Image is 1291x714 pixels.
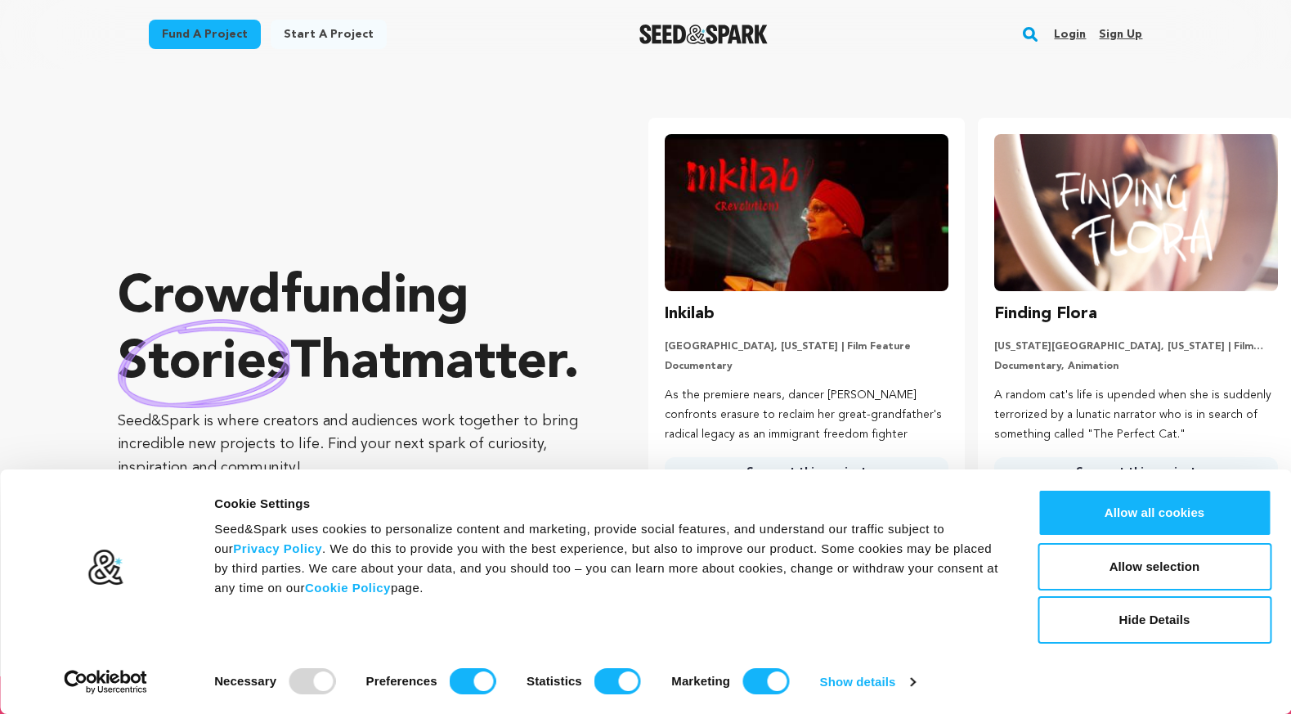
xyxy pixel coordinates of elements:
img: logo [87,549,124,586]
a: Support this project [994,457,1278,487]
strong: Statistics [527,674,582,688]
legend: Consent Selection [213,662,214,662]
div: Seed&Spark uses cookies to personalize content and marketing, provide social features, and unders... [214,519,1001,598]
a: Support this project [665,457,948,487]
a: Sign up [1099,21,1142,47]
img: Finding Flora image [994,134,1278,291]
p: Documentary [665,360,948,373]
a: Seed&Spark Homepage [639,25,768,44]
strong: Marketing [671,674,730,688]
h3: Inkilab [665,301,715,327]
img: Inkilab image [665,134,948,291]
p: A random cat's life is upended when she is suddenly terrorized by a lunatic narrator who is in se... [994,386,1278,444]
p: As the premiere nears, dancer [PERSON_NAME] confronts erasure to reclaim her great-grandfather's ... [665,386,948,444]
a: Cookie Policy [305,581,391,595]
a: Usercentrics Cookiebot - opens in a new window [34,670,177,694]
button: Hide Details [1038,596,1271,644]
strong: Necessary [214,674,276,688]
a: Fund a project [149,20,261,49]
strong: Preferences [366,674,437,688]
h3: Finding Flora [994,301,1097,327]
a: Login [1054,21,1086,47]
p: Documentary, Animation [994,360,1278,373]
p: [US_STATE][GEOGRAPHIC_DATA], [US_STATE] | Film Short [994,340,1278,353]
button: Allow selection [1038,543,1271,591]
div: Cookie Settings [214,494,1001,514]
p: [GEOGRAPHIC_DATA], [US_STATE] | Film Feature [665,340,948,353]
a: Show details [820,670,915,694]
p: Crowdfunding that . [118,266,583,397]
span: matter [401,338,563,390]
p: Seed&Spark is where creators and audiences work together to bring incredible new projects to life... [118,410,583,480]
button: Allow all cookies [1038,489,1271,537]
img: hand sketched image [118,319,290,408]
img: Seed&Spark Logo Dark Mode [639,25,768,44]
a: Privacy Policy [233,541,322,555]
a: Start a project [271,20,387,49]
